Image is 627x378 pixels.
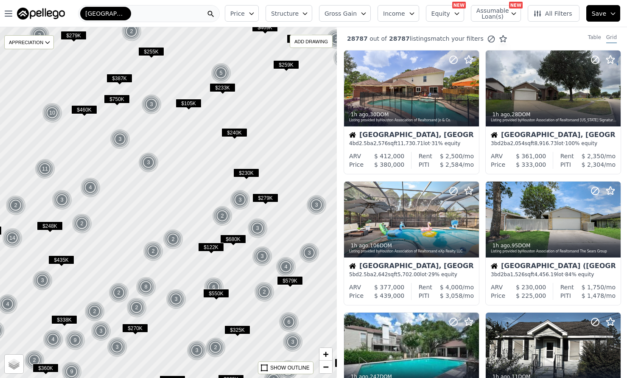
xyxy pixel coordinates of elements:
[230,190,251,210] img: g1.png
[491,152,503,160] div: ARV
[432,283,474,291] div: /mo
[52,190,73,210] img: g1.png
[136,277,156,297] div: 8
[138,152,159,173] img: g1.png
[397,140,423,146] span: 11,730.71
[419,152,432,160] div: Rent
[528,5,579,22] button: All Filters
[143,241,163,261] div: 2
[349,132,356,138] img: House
[349,271,474,278] div: 5 bd 2.5 ba sqft lot · 29% equity
[84,301,105,322] img: g1.png
[374,292,404,299] span: $ 439,000
[110,129,131,149] img: g1.png
[252,193,278,206] div: $279K
[254,282,274,302] div: 2
[582,153,604,160] span: $ 2,350
[299,243,319,263] div: 3
[283,332,303,352] img: g1.png
[349,263,474,271] div: [GEOGRAPHIC_DATA], [GEOGRAPHIC_DATA]
[104,95,130,104] span: $750K
[276,257,296,277] div: 4
[61,31,87,43] div: $279K
[335,358,361,367] span: $775K
[582,284,604,291] span: $ 1,750
[344,50,479,174] a: 1h ago,30DOMListing provided byHouston Association of Realtorsand Jo & Co.House[GEOGRAPHIC_DATA],...
[344,181,479,305] a: 1h ago,106DOMListing provided byHouston Association of Realtorsand eXp Realty LLCHouse[GEOGRAPHIC...
[51,315,77,324] span: $338K
[210,83,235,92] span: $233K
[283,332,303,352] div: 3
[163,229,183,249] div: 2
[510,272,525,277] span: 1,526
[397,272,420,277] span: 5,702.00
[247,218,268,238] div: 3
[230,190,250,210] div: 3
[42,103,63,123] img: g1.png
[6,195,26,216] img: g1.png
[211,63,231,83] div: 5
[85,9,126,18] span: [GEOGRAPHIC_DATA] ([GEOGRAPHIC_DATA])
[349,118,475,123] div: Listing provided by Houston Association of Realtors and Jo & Co.
[107,337,128,357] img: g1.png
[287,34,313,43] span: $2.6M
[429,160,474,169] div: /mo
[252,246,272,266] div: 3
[510,140,525,146] span: 2,054
[373,140,388,146] span: 2,576
[176,99,202,108] span: $105K
[319,5,371,22] button: Gross Gain
[32,270,53,291] div: 3
[491,242,616,249] div: , 95 DOM
[592,9,606,18] span: Save
[440,153,462,160] span: $ 2,500
[203,289,229,301] div: $550K
[491,118,616,123] div: Listing provided by Houston Association of Realtors and [US_STATE] Signature Realty
[471,5,521,22] button: Assumable Loan(s)
[212,206,233,226] img: g1.png
[32,270,53,291] img: g1.png
[491,271,616,278] div: 3 bd 2 ba sqft lot · 84% equity
[121,21,142,42] img: g1.png
[440,284,462,291] span: $ 4,000
[440,161,462,168] span: $ 2,584
[560,152,574,160] div: Rent
[35,159,55,179] div: 11
[273,60,299,73] div: $259K
[323,361,329,372] span: −
[349,111,475,118] div: , 30 DOM
[485,181,620,305] a: 1h ago,95DOMListing provided byHouston Association of Realtorsand The Sears GroupHouse[GEOGRAPHIC...
[233,168,259,181] div: $230K
[187,340,207,361] img: g1.png
[351,112,368,118] time: 2025-08-23 04:09
[17,8,65,20] img: Pellego
[287,34,313,47] div: $2.6M
[279,312,300,332] img: g1.png
[323,349,329,359] span: +
[333,48,353,68] div: 5
[2,228,22,248] div: 14
[588,34,601,43] div: Table
[431,34,484,43] span: match your filters
[337,34,507,43] div: out of listings
[516,153,546,160] span: $ 361,000
[516,284,546,291] span: $ 230,000
[109,283,129,303] div: 2
[80,177,101,198] img: g1.png
[582,292,604,299] span: $ 1,478
[299,243,320,263] img: g1.png
[383,9,405,18] span: Income
[4,35,54,49] div: APPRECIATION
[349,132,474,140] div: [GEOGRAPHIC_DATA], [GEOGRAPHIC_DATA]
[419,291,429,300] div: PITI
[516,161,546,168] span: $ 333,000
[252,193,278,202] span: $279K
[347,35,368,42] span: 28787
[349,140,474,147] div: 4 bd 2.5 ba sqft lot · 31% equity
[107,337,127,357] div: 3
[141,94,162,115] img: g1.png
[37,221,63,230] span: $248K
[452,2,466,8] div: NEW
[225,5,259,22] button: Price
[141,94,162,115] div: 3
